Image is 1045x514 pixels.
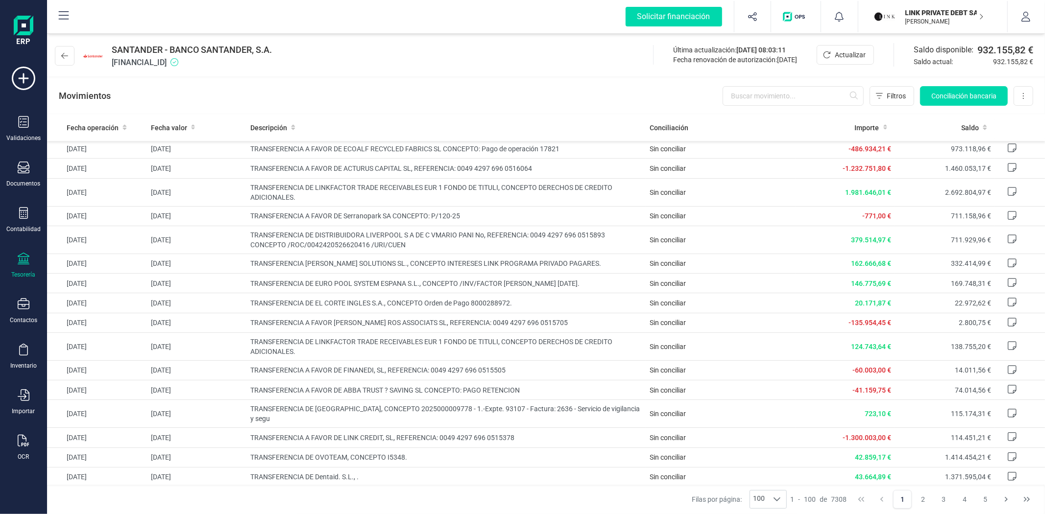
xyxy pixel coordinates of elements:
span: TRANSFERENCIA DE DISTRIBUIDORA LIVERPOOL S A DE C VMARIO PANI No, REFERENCIA: 0049 4297 696 05158... [250,230,642,250]
td: [DATE] [147,139,247,159]
td: [DATE] [147,467,247,487]
span: Sin conciliar [650,164,686,172]
td: [DATE] [47,139,147,159]
span: TRANSFERENCIA A FAVOR DE FINANEDI, SL, REFERENCIA: 0049 4297 696 0515505 [250,365,642,375]
button: Solicitar financiación [614,1,734,32]
span: TRANSFERENCIA A FAVOR DE ABBA TRUST ? SAVING SL CONCEPTO: PAGO RETENCION [250,385,642,395]
span: Filtros [887,91,906,101]
span: TRANSFERENCIA A FAVOR [PERSON_NAME] ROS ASSOCIATS SL, REFERENCIA: 0049 4297 696 0515705 [250,318,642,327]
td: [DATE] [47,226,147,254]
td: [DATE] [47,400,147,428]
td: [DATE] [47,360,147,380]
span: Fecha operación [67,123,119,133]
span: Sin conciliar [650,386,686,394]
td: 1.414.454,21 € [895,447,995,467]
span: TRANSFERENCIA DE Dentaid. S.L., . [250,472,642,482]
td: 169.748,31 € [895,274,995,293]
span: TRANSFERENCIA A FAVOR DE Serranopark SA CONCEPTO: P/120-25 [250,211,642,221]
span: Sin conciliar [650,188,686,196]
span: -486.934,21 € [849,145,891,153]
span: 42.859,17 € [855,453,891,461]
p: [PERSON_NAME] [905,18,984,25]
td: [DATE] [147,447,247,467]
td: [DATE] [147,206,247,226]
div: Última actualización: [673,45,797,55]
td: [DATE] [147,293,247,313]
button: Logo de OPS [777,1,815,32]
td: 14.011,56 € [895,360,995,380]
div: Tesorería [12,271,36,279]
td: [DATE] [147,178,247,206]
span: Saldo actual: [914,57,989,67]
span: 124.743,64 € [851,343,891,350]
td: [DATE] [147,400,247,428]
button: Filtros [870,86,914,106]
span: TRANSFERENCIA [PERSON_NAME] SOLUTIONS SL., CONCEPTO INTERESES LINK PROGRAMA PRIVADO PAGARES. [250,258,642,268]
span: Conciliación [650,123,688,133]
button: First Page [852,490,871,509]
td: [DATE] [47,380,147,400]
button: Page 2 [914,490,933,509]
span: 7308 [831,494,847,504]
td: [DATE] [47,159,147,178]
td: 115.174,31 € [895,400,995,428]
td: 711.158,96 € [895,206,995,226]
button: LILINK PRIVATE DEBT SA[PERSON_NAME] [870,1,996,32]
span: Actualizar [835,50,866,60]
td: [DATE] [47,447,147,467]
img: LI [874,6,896,27]
button: Previous Page [873,490,891,509]
div: Fecha renovación de autorización: [673,55,797,65]
td: 332.414,99 € [895,254,995,273]
td: [DATE] [147,254,247,273]
td: [DATE] [147,360,247,380]
span: Sin conciliar [650,212,686,220]
td: 1.460.053,17 € [895,159,995,178]
span: Sin conciliar [650,299,686,307]
td: [DATE] [47,313,147,332]
span: Sin conciliar [650,259,686,267]
span: Sin conciliar [650,366,686,374]
span: TRANSFERENCIA DE [GEOGRAPHIC_DATA], CONCEPTO 2025000009778 - 1.-Expte. 93107 - Factura: 2636 - Se... [250,404,642,423]
input: Buscar movimiento... [723,86,864,106]
div: OCR [18,453,29,461]
span: TRANSFERENCIA A FAVOR DE LINK CREDIT, SL, REFERENCIA: 0049 4297 696 0515378 [250,433,642,443]
span: TRANSFERENCIA A FAVOR DE ACTURUS CAPITAL SL, REFERENCIA: 0049 4297 696 0516064 [250,164,642,173]
button: Page 5 [976,490,995,509]
div: Validaciones [6,134,41,142]
span: Descripción [250,123,287,133]
button: Next Page [997,490,1016,509]
span: Sin conciliar [650,410,686,418]
td: [DATE] [47,332,147,360]
span: 1 [791,494,795,504]
span: -771,00 € [862,212,891,220]
p: LINK PRIVATE DEBT SA [905,8,984,18]
div: Documentos [7,180,41,187]
span: 43.664,89 € [855,473,891,481]
td: [DATE] [47,467,147,487]
td: [DATE] [147,313,247,332]
span: Sin conciliar [650,319,686,327]
td: [DATE] [147,226,247,254]
span: 100 [804,494,816,504]
td: 114.451,21 € [895,428,995,447]
span: Sin conciliar [650,280,686,287]
span: 932.155,82 € [993,57,1033,67]
div: Contactos [10,316,37,324]
span: -60.003,00 € [852,366,891,374]
span: Sin conciliar [650,434,686,442]
td: [DATE] [47,274,147,293]
span: 20.171,87 € [855,299,891,307]
span: -135.954,45 € [849,319,891,327]
td: 2.692.804,97 € [895,178,995,206]
td: [DATE] [47,206,147,226]
span: Sin conciliar [650,145,686,153]
button: Page 1 [893,490,912,509]
span: 146.775,69 € [851,280,891,287]
span: TRANSFERENCIA DE LINKFACTOR TRADE RECEIVABLES EUR 1 FONDO DE TITULI, CONCEPTO DERECHOS DE CREDITO... [250,183,642,202]
td: [DATE] [147,428,247,447]
span: [DATE] 08:03:11 [736,46,786,54]
p: Movimientos [59,89,111,103]
span: [DATE] [777,56,797,64]
td: [DATE] [47,428,147,447]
